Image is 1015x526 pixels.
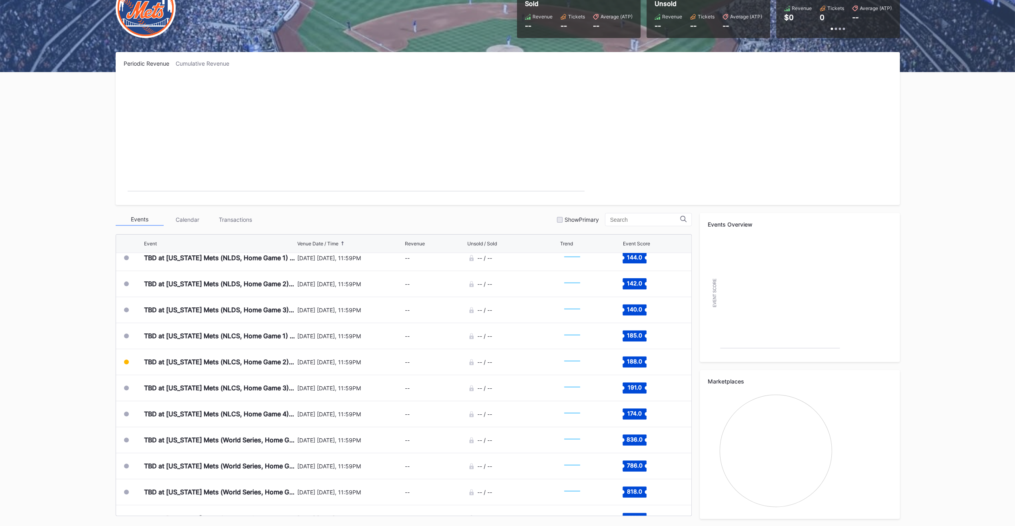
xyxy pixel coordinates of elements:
[708,391,844,511] svg: Chart title
[627,358,642,365] text: 188.0
[708,234,844,354] svg: Chart title
[560,404,584,424] svg: Chart title
[730,14,762,20] div: Average (ATP)
[477,333,492,339] div: -- / --
[820,13,825,22] div: 0
[297,463,403,470] div: [DATE] [DATE], 11:59PM
[144,410,295,418] div: TBD at [US_STATE] Mets (NLCS, Home Game 4) (If Necessary) (Date TBD)
[144,332,295,340] div: TBD at [US_STATE] Mets (NLCS, Home Game 1) (If Necessary) (Date TBD)
[627,280,642,287] text: 142.0
[560,378,584,398] svg: Chart title
[698,14,715,20] div: Tickets
[477,515,492,522] div: -- / --
[297,437,403,444] div: [DATE] [DATE], 11:59PM
[601,14,633,20] div: Average (ATP)
[627,488,642,495] text: 818.0
[662,14,682,20] div: Revenue
[627,254,642,261] text: 144.0
[560,241,573,247] div: Trend
[560,482,584,502] svg: Chart title
[623,241,650,247] div: Event Score
[533,14,553,20] div: Revenue
[297,359,403,365] div: [DATE] [DATE], 11:59PM
[852,13,859,22] div: --
[560,248,584,268] svg: Chart title
[124,60,176,67] div: Periodic Revenue
[713,278,717,307] text: Event Score
[723,22,762,30] div: --
[405,359,410,365] div: --
[560,300,584,320] svg: Chart title
[405,333,410,339] div: --
[690,22,715,30] div: --
[593,22,633,30] div: --
[467,241,497,247] div: Unsold / Sold
[124,77,589,197] svg: Chart title
[827,5,844,11] div: Tickets
[116,213,164,226] div: Events
[297,411,403,418] div: [DATE] [DATE], 11:59PM
[297,281,403,287] div: [DATE] [DATE], 11:59PM
[405,489,410,496] div: --
[144,488,295,496] div: TBD at [US_STATE] Mets (World Series, Home Game 3) (If Necessary) (Date TBD)
[628,514,641,521] text: 1128
[708,378,892,385] div: Marketplaces
[610,217,680,223] input: Search
[405,241,425,247] div: Revenue
[627,462,643,469] text: 786.0
[144,514,295,522] div: TBD at [US_STATE] Mets (World Series, Home Game 4) (If Necessary) (Date TBD)
[144,384,295,392] div: TBD at [US_STATE] Mets (NLCS, Home Game 3) (If Necessary) (Date TBD)
[477,489,492,496] div: -- / --
[560,326,584,346] svg: Chart title
[560,456,584,476] svg: Chart title
[477,359,492,365] div: -- / --
[297,385,403,391] div: [DATE] [DATE], 11:59PM
[477,437,492,444] div: -- / --
[708,221,892,228] div: Events Overview
[144,254,295,262] div: TBD at [US_STATE] Mets (NLDS, Home Game 1) (If Necessary) (Date TBD)
[405,411,410,418] div: --
[477,281,492,287] div: -- / --
[477,463,492,470] div: -- / --
[560,430,584,450] svg: Chart title
[297,489,403,496] div: [DATE] [DATE], 11:59PM
[297,307,403,313] div: [DATE] [DATE], 11:59PM
[405,437,410,444] div: --
[405,281,410,287] div: --
[627,436,643,443] text: 836.0
[627,332,642,339] text: 185.0
[560,274,584,294] svg: Chart title
[405,515,410,522] div: --
[655,22,682,30] div: --
[477,385,492,391] div: -- / --
[525,22,553,30] div: --
[212,213,260,226] div: Transactions
[405,463,410,470] div: --
[792,5,812,11] div: Revenue
[297,515,403,522] div: [DATE] [DATE], 11:59PM
[176,60,236,67] div: Cumulative Revenue
[477,255,492,261] div: -- / --
[405,385,410,391] div: --
[561,22,585,30] div: --
[144,436,295,444] div: TBD at [US_STATE] Mets (World Series, Home Game 1) (If Necessary) (Date TBD)
[144,462,295,470] div: TBD at [US_STATE] Mets (World Series, Home Game 2) (If Necessary) (Date TBD)
[405,307,410,313] div: --
[565,216,599,223] div: Show Primary
[405,255,410,261] div: --
[297,333,403,339] div: [DATE] [DATE], 11:59PM
[297,241,338,247] div: Venue Date / Time
[477,411,492,418] div: -- / --
[144,280,295,288] div: TBD at [US_STATE] Mets (NLDS, Home Game 2) (If Necessary) (Date TBD)
[297,255,403,261] div: [DATE] [DATE], 11:59PM
[477,307,492,313] div: -- / --
[860,5,892,11] div: Average (ATP)
[784,13,794,22] div: $0
[627,306,642,313] text: 140.0
[628,384,642,391] text: 191.0
[144,306,295,314] div: TBD at [US_STATE] Mets (NLDS, Home Game 3) (If Necessary) (Date TBD)
[144,358,295,366] div: TBD at [US_STATE] Mets (NLCS, Home Game 2) (If Necessary) (Date TBD)
[560,352,584,372] svg: Chart title
[568,14,585,20] div: Tickets
[627,410,642,417] text: 174.0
